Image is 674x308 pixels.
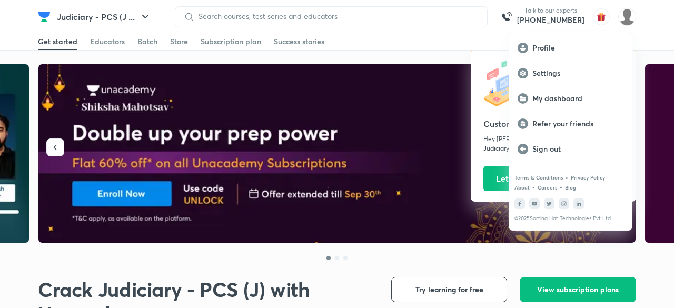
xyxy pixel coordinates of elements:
p: Terms & Conditions [514,174,563,181]
p: Privacy Policy [571,174,605,181]
iframe: Help widget launcher [580,267,662,296]
div: • [559,182,563,192]
p: About [514,184,530,191]
p: © 2025 Sorting Hat Technologies Pvt Ltd [514,215,627,222]
p: Profile [532,43,623,53]
p: Refer your friends [532,119,623,128]
div: • [532,182,536,192]
p: Sign out [532,144,623,154]
p: Blog [565,184,576,191]
p: Settings [532,68,623,78]
div: • [565,173,569,182]
p: My dashboard [532,94,623,103]
p: Careers [538,184,557,191]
